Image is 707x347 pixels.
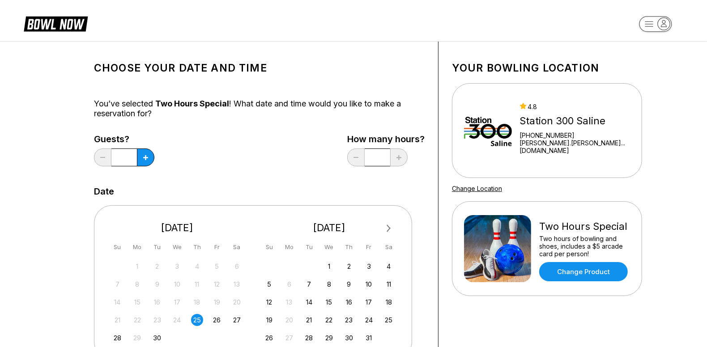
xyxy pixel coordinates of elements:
div: Choose Thursday, October 16th, 2025 [343,296,355,308]
div: Not available Wednesday, September 24th, 2025 [171,314,183,326]
div: Choose Sunday, October 26th, 2025 [263,332,275,344]
div: Not available Monday, September 8th, 2025 [131,278,143,290]
div: Not available Wednesday, September 10th, 2025 [171,278,183,290]
div: Not available Sunday, September 7th, 2025 [111,278,124,290]
div: Not available Tuesday, September 2nd, 2025 [151,260,163,272]
div: Choose Friday, October 24th, 2025 [363,314,375,326]
div: Two hours of bowling and shoes, includes a $5 arcade card per person! [539,235,630,258]
div: Choose Wednesday, October 8th, 2025 [323,278,335,290]
div: month 2025-09 [110,259,244,344]
div: Choose Saturday, October 25th, 2025 [383,314,395,326]
div: Not available Tuesday, September 23rd, 2025 [151,314,163,326]
div: Su [111,241,124,253]
label: How many hours? [347,134,425,144]
label: Guests? [94,134,154,144]
div: Choose Saturday, October 18th, 2025 [383,296,395,308]
div: Not available Saturday, September 6th, 2025 [231,260,243,272]
div: Choose Thursday, October 30th, 2025 [343,332,355,344]
div: Sa [231,241,243,253]
div: Not available Friday, September 12th, 2025 [211,278,223,290]
div: Not available Monday, September 29th, 2025 [131,332,143,344]
div: Not available Thursday, September 4th, 2025 [191,260,203,272]
div: 4.8 [520,103,630,110]
div: Not available Monday, September 15th, 2025 [131,296,143,308]
h1: Your bowling location [452,62,642,74]
div: Fr [363,241,375,253]
div: Choose Wednesday, October 22nd, 2025 [323,314,335,326]
div: We [323,241,335,253]
div: Choose Tuesday, September 30th, 2025 [151,332,163,344]
div: Not available Saturday, September 13th, 2025 [231,278,243,290]
div: Tu [303,241,315,253]
div: Th [343,241,355,253]
div: Not available Tuesday, September 16th, 2025 [151,296,163,308]
div: Not available Sunday, September 14th, 2025 [111,296,124,308]
div: Mo [131,241,143,253]
div: Not available Monday, October 27th, 2025 [283,332,295,344]
div: Choose Saturday, September 27th, 2025 [231,314,243,326]
div: Not available Saturday, September 20th, 2025 [231,296,243,308]
div: Choose Sunday, September 28th, 2025 [111,332,124,344]
div: Choose Wednesday, October 1st, 2025 [323,260,335,272]
div: Choose Friday, October 10th, 2025 [363,278,375,290]
div: Choose Thursday, September 25th, 2025 [191,314,203,326]
div: Choose Saturday, October 11th, 2025 [383,278,395,290]
div: [DATE] [108,222,247,234]
div: Not available Monday, September 22nd, 2025 [131,314,143,326]
img: Station 300 Saline [464,97,512,164]
div: Choose Thursday, October 9th, 2025 [343,278,355,290]
button: Next Month [382,221,396,236]
div: Not available Thursday, September 18th, 2025 [191,296,203,308]
div: Tu [151,241,163,253]
div: Not available Wednesday, September 17th, 2025 [171,296,183,308]
div: Mo [283,241,295,253]
div: Not available Sunday, September 21st, 2025 [111,314,124,326]
label: Date [94,186,114,196]
div: You’ve selected ! What date and time would you like to make a reservation for? [94,99,425,118]
span: Two Hours Special [155,99,229,108]
div: Station 300 Saline [520,115,630,127]
div: Not available Friday, September 5th, 2025 [211,260,223,272]
div: Not available Monday, October 6th, 2025 [283,278,295,290]
div: month 2025-10 [262,259,396,344]
div: Choose Wednesday, October 15th, 2025 [323,296,335,308]
div: Not available Monday, September 1st, 2025 [131,260,143,272]
div: Choose Friday, October 3rd, 2025 [363,260,375,272]
img: Two Hours Special [464,215,531,282]
div: Choose Friday, October 31st, 2025 [363,332,375,344]
div: Choose Sunday, October 5th, 2025 [263,278,275,290]
a: [PERSON_NAME].[PERSON_NAME]...[DOMAIN_NAME] [520,139,630,154]
div: Choose Sunday, October 19th, 2025 [263,314,275,326]
div: [PHONE_NUMBER] [520,131,630,139]
div: [DATE] [260,222,399,234]
div: Choose Friday, October 17th, 2025 [363,296,375,308]
div: Choose Tuesday, October 14th, 2025 [303,296,315,308]
div: Choose Thursday, October 2nd, 2025 [343,260,355,272]
div: Choose Saturday, October 4th, 2025 [383,260,395,272]
div: Two Hours Special [539,220,630,233]
div: Choose Tuesday, October 28th, 2025 [303,332,315,344]
h1: Choose your Date and time [94,62,425,74]
div: Choose Thursday, October 23rd, 2025 [343,314,355,326]
div: Not available Monday, October 20th, 2025 [283,314,295,326]
div: Choose Sunday, October 12th, 2025 [263,296,275,308]
a: Change Location [452,185,502,192]
div: Choose Friday, September 26th, 2025 [211,314,223,326]
div: Not available Friday, September 19th, 2025 [211,296,223,308]
div: Not available Wednesday, September 3rd, 2025 [171,260,183,272]
div: Choose Wednesday, October 29th, 2025 [323,332,335,344]
div: Choose Tuesday, October 21st, 2025 [303,314,315,326]
a: Change Product [539,262,628,281]
div: Choose Tuesday, October 7th, 2025 [303,278,315,290]
div: Sa [383,241,395,253]
div: Not available Tuesday, September 9th, 2025 [151,278,163,290]
div: Not available Monday, October 13th, 2025 [283,296,295,308]
div: We [171,241,183,253]
div: Not available Thursday, September 11th, 2025 [191,278,203,290]
div: Fr [211,241,223,253]
div: Th [191,241,203,253]
div: Su [263,241,275,253]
